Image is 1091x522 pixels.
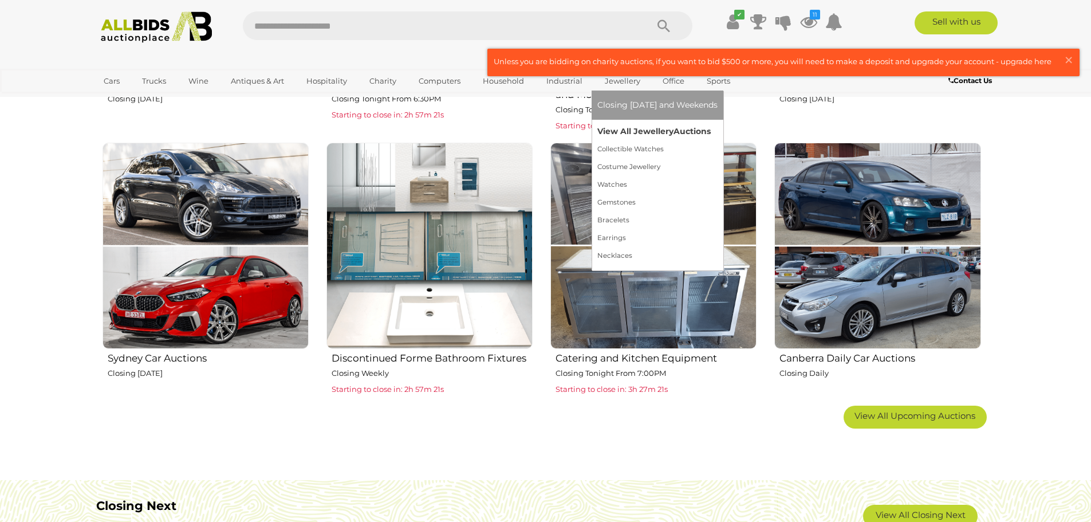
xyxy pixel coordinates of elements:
[724,11,742,32] a: ✔
[844,406,987,429] a: View All Upcoming Auctions
[779,367,980,380] p: Closing Daily
[635,11,692,40] button: Search
[556,367,757,380] p: Closing Tonight From 7:00PM
[332,350,533,364] h2: Discontinued Forme Bathroom Fixtures
[475,72,531,91] a: Household
[103,143,309,349] img: Sydney Car Auctions
[181,72,216,91] a: Wine
[332,367,533,380] p: Closing Weekly
[96,91,192,109] a: [GEOGRAPHIC_DATA]
[556,103,757,116] p: Closing Tonight From 7:00PM
[597,72,648,91] a: Jewellery
[854,410,975,421] span: View All Upcoming Auctions
[96,499,176,513] b: Closing Next
[135,72,174,91] a: Trucks
[915,11,998,34] a: Sell with us
[810,10,820,19] i: 11
[774,143,980,349] img: Canberra Daily Car Auctions
[539,72,590,91] a: Industrial
[779,350,980,364] h2: Canberra Daily Car Auctions
[948,76,992,85] b: Contact Us
[550,142,757,397] a: Catering and Kitchen Equipment Closing Tonight From 7:00PM Starting to close in: 3h 27m 21s
[1064,49,1074,71] span: ×
[96,72,127,91] a: Cars
[108,350,309,364] h2: Sydney Car Auctions
[800,11,817,32] a: 11
[699,72,738,91] a: Sports
[102,142,309,397] a: Sydney Car Auctions Closing [DATE]
[332,384,444,394] span: Starting to close in: 2h 57m 21s
[556,76,757,100] h2: Big Brand Sale - Electronics, Whitegoods and More
[556,384,668,394] span: Starting to close in: 3h 27m 21s
[550,143,757,349] img: Catering and Kitchen Equipment
[948,74,995,87] a: Contact Us
[299,72,355,91] a: Hospitality
[655,72,692,91] a: Office
[108,367,309,380] p: Closing [DATE]
[332,110,444,119] span: Starting to close in: 2h 57m 21s
[94,11,219,43] img: Allbids.com.au
[223,72,292,91] a: Antiques & Art
[326,143,533,349] img: Discontinued Forme Bathroom Fixtures
[326,142,533,397] a: Discontinued Forme Bathroom Fixtures Closing Weekly Starting to close in: 2h 57m 21s
[108,92,309,105] p: Closing [DATE]
[774,142,980,397] a: Canberra Daily Car Auctions Closing Daily
[411,72,468,91] a: Computers
[556,350,757,364] h2: Catering and Kitchen Equipment
[734,10,745,19] i: ✔
[332,92,533,105] p: Closing Tonight From 6:30PM
[362,72,404,91] a: Charity
[556,121,668,130] span: Starting to close in: 3h 27m 21s
[779,92,980,105] p: Closing [DATE]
